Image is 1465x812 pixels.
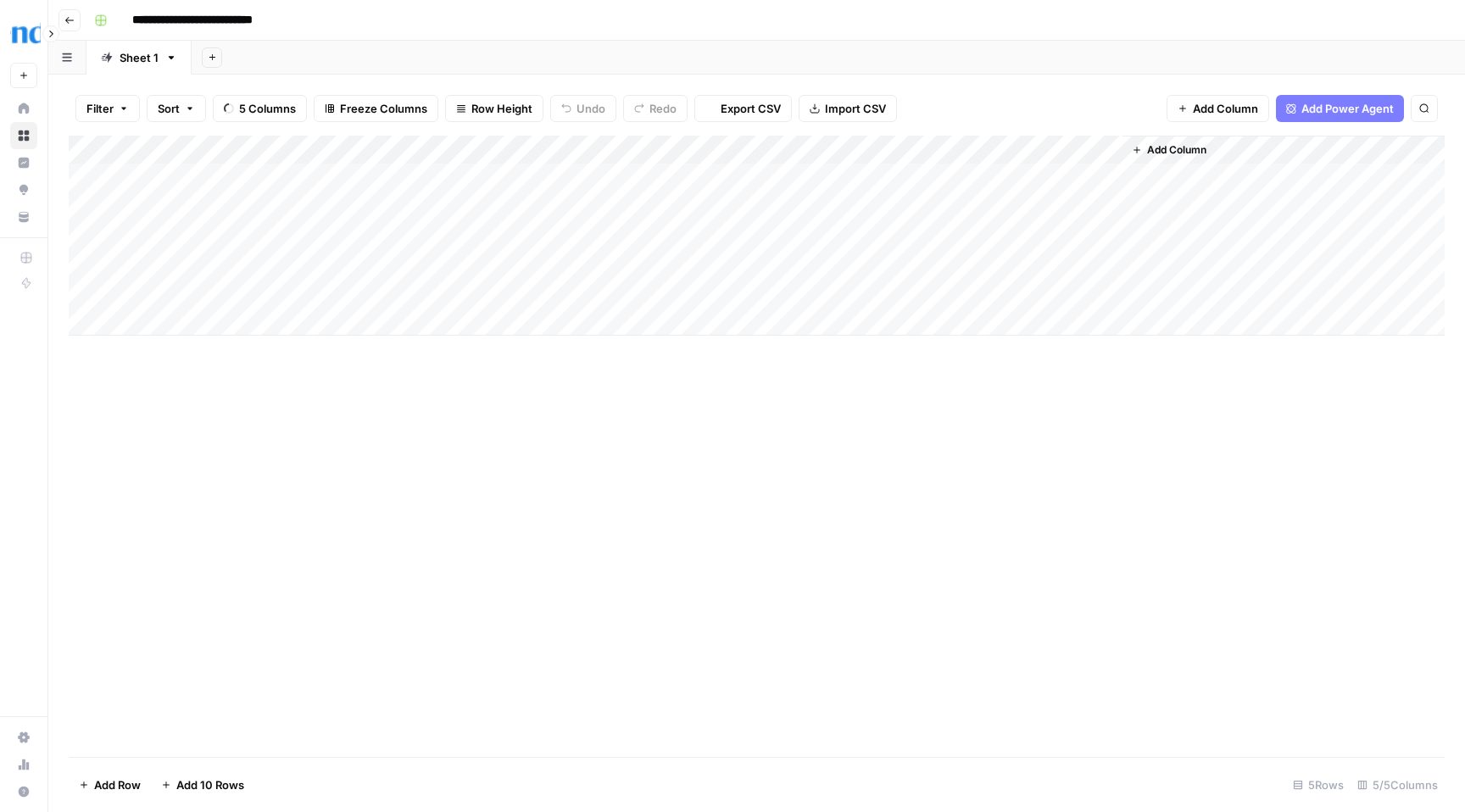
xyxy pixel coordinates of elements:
a: Browse [10,122,37,149]
div: 5 Rows [1286,771,1351,798]
button: Workspace: Opendoor [10,14,37,56]
button: Add 10 Rows [151,771,254,798]
a: Your Data [10,203,37,231]
span: Freeze Columns [340,100,427,117]
button: Sort [147,95,206,122]
img: Opendoor Logo [10,19,41,50]
button: Freeze Columns [314,95,438,122]
button: Add Row [69,771,151,798]
a: Settings [10,724,37,751]
span: Row Height [471,100,532,117]
button: Help + Support [10,778,37,805]
span: 5 Columns [239,100,296,117]
button: Filter [75,95,140,122]
button: Add Power Agent [1276,95,1404,122]
span: Import CSV [825,100,886,117]
span: Redo [649,100,677,117]
button: Undo [550,95,616,122]
span: Add Column [1193,100,1258,117]
a: Insights [10,149,37,176]
a: Opportunities [10,176,37,203]
button: Export CSV [694,95,792,122]
button: Redo [623,95,688,122]
a: Usage [10,751,37,778]
span: Sort [158,100,180,117]
button: Import CSV [799,95,897,122]
button: Add Column [1167,95,1269,122]
button: 5 Columns [213,95,307,122]
div: Sheet 1 [120,49,159,66]
span: Filter [86,100,114,117]
button: Add Column [1125,139,1213,161]
span: Undo [577,100,605,117]
span: Add Power Agent [1301,100,1394,117]
span: Add 10 Rows [176,776,244,793]
a: Sheet 1 [86,41,192,75]
span: Add Row [94,776,141,793]
a: Home [10,95,37,122]
span: Add Column [1147,142,1206,158]
button: Row Height [445,95,543,122]
div: 5/5 Columns [1351,771,1445,798]
span: Export CSV [721,100,781,117]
